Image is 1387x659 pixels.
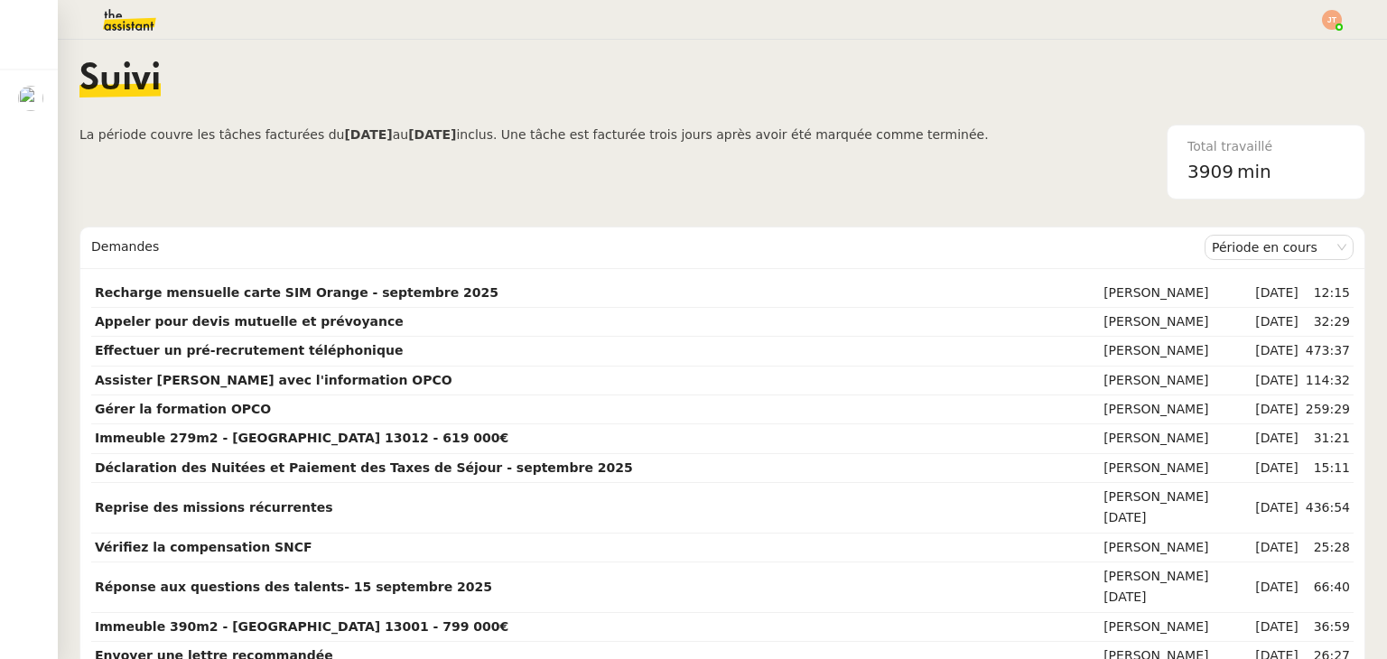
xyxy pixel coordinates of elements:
[1100,534,1252,562] td: [PERSON_NAME]
[408,127,456,142] b: [DATE]
[95,580,492,594] strong: Réponse aux questions des talents- 15 septembre 2025
[1302,279,1354,308] td: 12:15
[1302,395,1354,424] td: 259:29
[95,373,452,387] strong: Assister [PERSON_NAME] avec l'information OPCO
[1302,308,1354,337] td: 32:29
[1302,424,1354,453] td: 31:21
[95,460,633,475] strong: Déclaration des Nuitées et Paiement des Taxes de Séjour - septembre 2025
[79,127,344,142] span: La période couvre les tâches facturées du
[1252,279,1301,308] td: [DATE]
[1302,562,1354,613] td: 66:40
[1212,236,1346,259] nz-select-item: Période en cours
[18,86,43,111] img: users%2F37wbV9IbQuXMU0UH0ngzBXzaEe12%2Favatar%2Fcba66ece-c48a-48c8-9897-a2adc1834457
[1100,367,1252,395] td: [PERSON_NAME]
[1237,157,1271,187] span: min
[95,540,312,554] strong: Vérifiez la compensation SNCF
[1302,613,1354,642] td: 36:59
[1100,613,1252,642] td: [PERSON_NAME]
[1100,337,1252,366] td: [PERSON_NAME]
[1252,534,1301,562] td: [DATE]
[1302,483,1354,534] td: 436:54
[1100,279,1252,308] td: [PERSON_NAME]
[1100,424,1252,453] td: [PERSON_NAME]
[1187,136,1345,157] div: Total travaillé
[95,619,508,634] strong: Immeuble 390m2 - [GEOGRAPHIC_DATA] 13001 - 799 000€
[1302,454,1354,483] td: 15:11
[1322,10,1342,30] img: svg
[1100,562,1252,613] td: [PERSON_NAME][DATE]
[95,431,508,445] strong: Immeuble 279m2 - [GEOGRAPHIC_DATA] 13012 - 619 000€
[1252,483,1301,534] td: [DATE]
[1100,483,1252,534] td: [PERSON_NAME][DATE]
[95,343,403,357] strong: Effectuer un pré-recrutement téléphonique
[1252,562,1301,613] td: [DATE]
[95,314,404,329] strong: Appeler pour devis mutuelle et prévoyance
[1252,367,1301,395] td: [DATE]
[1252,395,1301,424] td: [DATE]
[1252,613,1301,642] td: [DATE]
[393,127,408,142] span: au
[1302,367,1354,395] td: 114:32
[95,402,271,416] strong: Gérer la formation OPCO
[1187,161,1233,182] span: 3909
[456,127,988,142] span: inclus. Une tâche est facturée trois jours après avoir été marquée comme terminée.
[1100,308,1252,337] td: [PERSON_NAME]
[1100,395,1252,424] td: [PERSON_NAME]
[1302,337,1354,366] td: 473:37
[1252,454,1301,483] td: [DATE]
[1100,454,1252,483] td: [PERSON_NAME]
[1302,534,1354,562] td: 25:28
[91,229,1205,265] div: Demandes
[1252,308,1301,337] td: [DATE]
[1252,337,1301,366] td: [DATE]
[95,285,498,300] strong: Recharge mensuelle carte SIM Orange - septembre 2025
[344,127,392,142] b: [DATE]
[1252,424,1301,453] td: [DATE]
[95,500,333,515] strong: Reprise des missions récurrentes
[79,61,161,97] span: Suivi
